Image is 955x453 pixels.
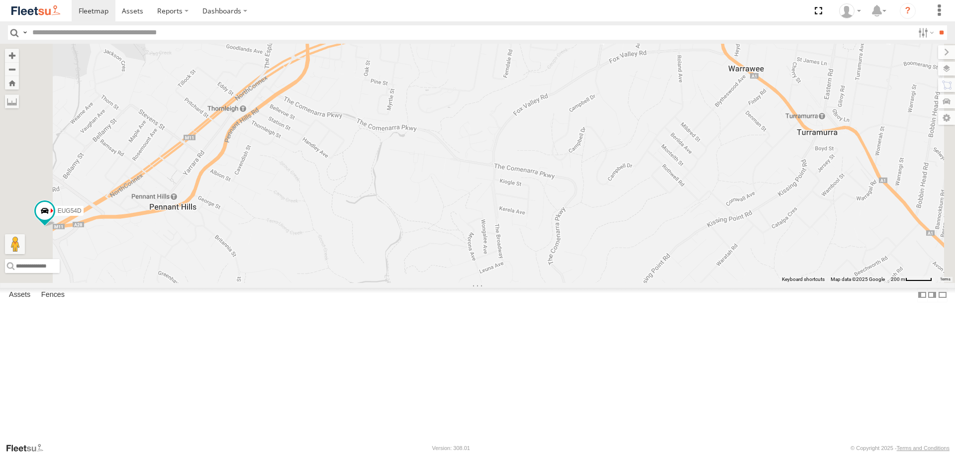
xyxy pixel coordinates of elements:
label: Assets [4,288,35,302]
span: 200 m [891,276,905,282]
label: Hide Summary Table [938,288,948,302]
label: Dock Summary Table to the Left [917,288,927,302]
button: Keyboard shortcuts [782,276,825,283]
button: Zoom Home [5,76,19,90]
a: Terms (opens in new tab) [940,277,951,281]
div: Piers Hill [836,3,864,18]
label: Fences [36,288,70,302]
span: EUG54D [58,208,82,215]
button: Zoom out [5,62,19,76]
label: Dock Summary Table to the Right [927,288,937,302]
i: ? [900,3,916,19]
button: Drag Pegman onto the map to open Street View [5,234,25,254]
a: Visit our Website [5,443,51,453]
label: Search Query [21,25,29,40]
button: Zoom in [5,49,19,62]
img: fleetsu-logo-horizontal.svg [10,4,62,17]
label: Map Settings [938,111,955,125]
button: Map scale: 200 m per 50 pixels [888,276,935,283]
label: Search Filter Options [914,25,936,40]
label: Measure [5,94,19,108]
a: Terms and Conditions [897,445,950,451]
div: © Copyright 2025 - [851,445,950,451]
span: Map data ©2025 Google [831,276,885,282]
div: Version: 308.01 [432,445,470,451]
